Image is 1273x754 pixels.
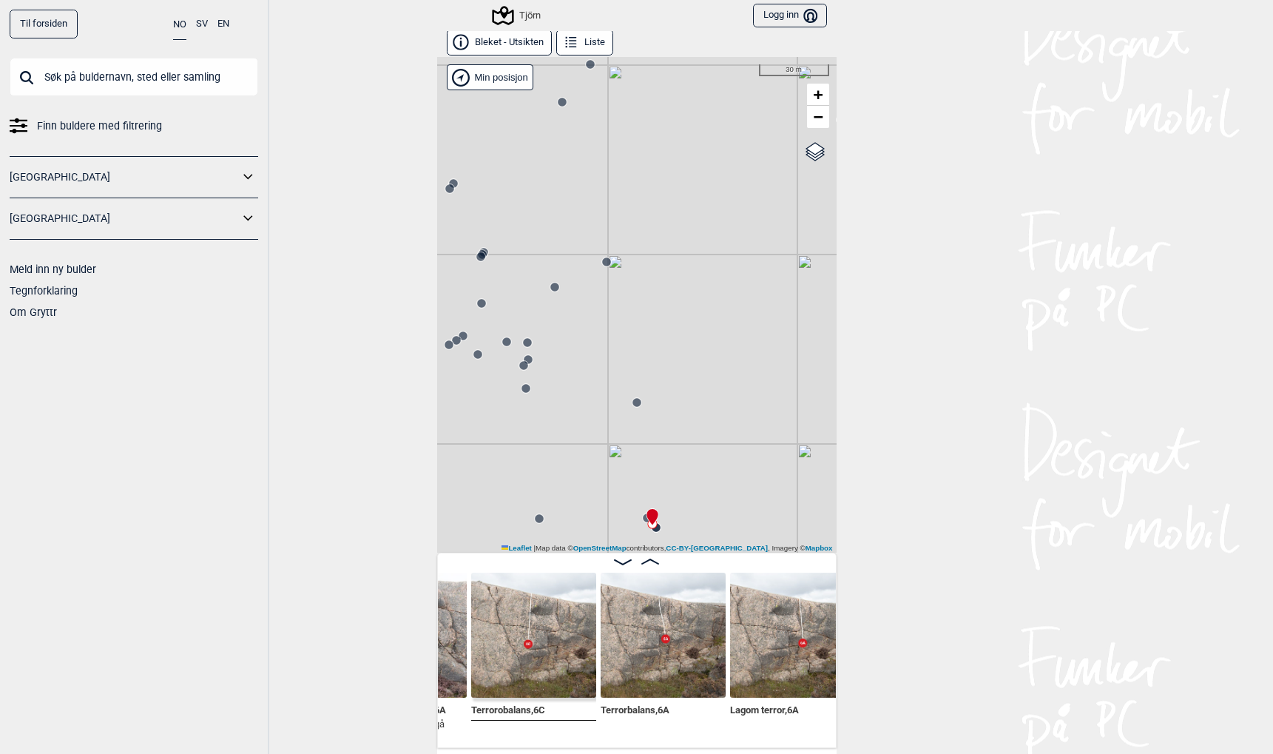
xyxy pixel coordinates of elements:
input: Søk på buldernavn, sted eller samling [10,58,258,96]
button: NO [173,10,186,40]
button: SV [196,10,208,38]
span: | [534,544,536,552]
a: Mapbox [806,544,833,552]
button: Bleket - Utsikten [447,30,552,55]
div: Vis min posisjon [447,64,534,90]
img: Lagom terror 220911 [730,573,855,698]
div: 30 m [759,64,829,76]
a: CC-BY-[GEOGRAPHIC_DATA] [666,544,768,552]
button: Logg inn [753,4,826,28]
a: Zoom out [807,106,829,128]
a: Leaflet [502,544,532,552]
a: Finn buldere med filtrering [10,115,258,137]
a: Om Gryttr [10,306,57,318]
span: − [813,107,823,126]
span: Lagom terror , 6A [730,701,799,716]
div: Map data © contributors, , Imagery © [498,543,837,553]
img: Terrorobalans [471,573,596,698]
a: [GEOGRAPHIC_DATA] [10,166,239,188]
span: Finn buldere med filtrering [37,115,162,137]
span: + [813,85,823,104]
a: OpenStreetMap [573,544,627,552]
div: Tjörn [494,7,541,24]
a: Layers [801,135,829,168]
a: Tegnforklaring [10,285,78,297]
button: Liste [556,30,613,55]
img: Terrorbalans 220911 [601,573,726,698]
span: Terrorobalans , 6C [471,701,545,716]
span: Terrorbalans , 6A [601,701,669,716]
button: EN [217,10,229,38]
a: Til forsiden [10,10,78,38]
a: Meld inn ny bulder [10,263,96,275]
a: [GEOGRAPHIC_DATA] [10,208,239,229]
a: Zoom in [807,84,829,106]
